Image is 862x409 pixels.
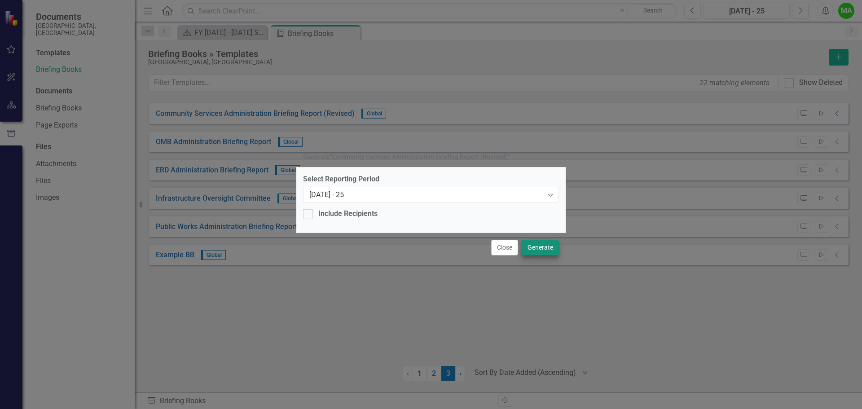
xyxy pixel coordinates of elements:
[491,240,518,255] button: Close
[303,154,510,160] div: Generate " Community Services Administration Briefing Report (Revised) "
[309,190,543,200] div: [DATE] - 25
[303,174,559,185] label: Select Reporting Period
[522,240,559,255] button: Generate
[318,209,378,219] div: Include Recipients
